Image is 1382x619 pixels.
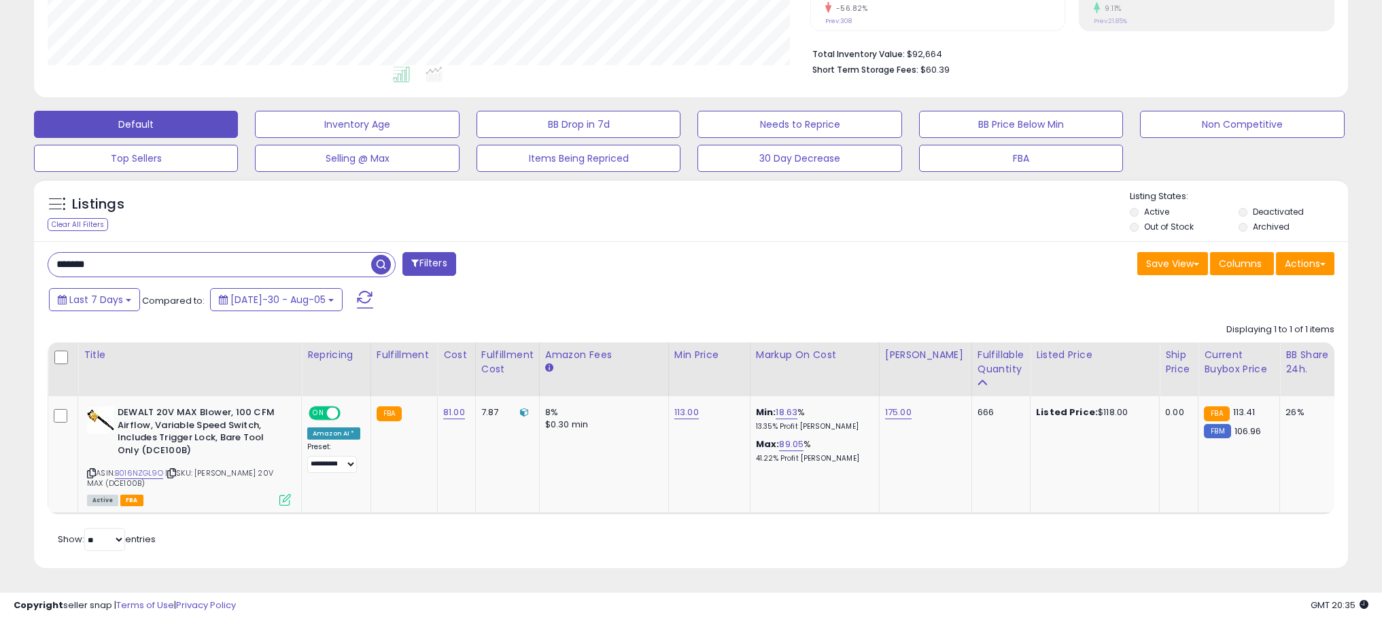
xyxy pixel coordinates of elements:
div: [PERSON_NAME] [885,348,966,362]
div: Preset: [307,442,360,473]
small: 9.11% [1100,3,1122,14]
b: Short Term Storage Fees: [812,64,918,75]
button: Save View [1137,252,1208,275]
div: Markup on Cost [756,348,874,362]
div: Amazon AI * [307,427,360,440]
small: -56.82% [831,3,868,14]
button: [DATE]-30 - Aug-05 [210,288,343,311]
span: $60.39 [920,63,950,76]
p: 41.22% Profit [PERSON_NAME] [756,454,869,463]
div: Fulfillment [377,348,432,362]
label: Active [1144,206,1169,217]
small: FBA [377,406,402,421]
div: Displaying 1 to 1 of 1 items [1226,323,1334,336]
div: 8% [545,406,658,419]
div: Current Buybox Price [1204,348,1274,376]
div: % [756,438,869,463]
button: Top Sellers [34,145,238,172]
small: FBA [1204,406,1229,421]
label: Out of Stock [1144,221,1194,232]
div: Amazon Fees [545,348,663,362]
button: BB Price Below Min [919,111,1123,138]
a: 113.00 [674,406,699,419]
small: Prev: 21.85% [1094,17,1127,25]
span: 106.96 [1234,425,1262,438]
div: BB Share 24h. [1285,348,1335,376]
button: Selling @ Max [255,145,459,172]
span: FBA [120,495,143,506]
strong: Copyright [14,599,63,612]
a: B016NZGL9O [115,467,163,479]
div: 7.87 [481,406,529,419]
p: 13.35% Profit [PERSON_NAME] [756,422,869,431]
div: Cost [443,348,470,362]
b: Min: [756,406,776,419]
span: Last 7 Days [69,293,123,306]
p: Listing States: [1130,190,1348,203]
b: DEWALT 20V MAX Blower, 100 CFM Airflow, Variable Speed Switch, Includes Trigger Lock, Bare Tool O... [118,406,283,460]
span: | SKU: [PERSON_NAME] 20V MAX (DCE100B) [87,467,273,488]
button: BB Drop in 7d [477,111,680,138]
div: $0.30 min [545,419,658,431]
div: Min Price [674,348,744,362]
label: Archived [1253,221,1290,232]
div: 26% [1285,406,1330,419]
a: 175.00 [885,406,912,419]
button: Default [34,111,238,138]
div: $118.00 [1036,406,1149,419]
span: OFF [339,408,360,419]
div: % [756,406,869,431]
span: Columns [1219,257,1262,270]
b: Max: [756,438,780,450]
a: 89.05 [779,438,804,451]
small: Prev: 308 [825,17,852,25]
div: ASIN: [87,406,291,504]
b: Listed Price: [1036,406,1098,419]
div: Clear All Filters [48,218,108,231]
button: Filters [402,252,455,276]
span: All listings currently available for purchase on Amazon [87,495,118,506]
img: 31BrSDEJMCL._SL40_.jpg [87,406,114,434]
button: Non Competitive [1140,111,1344,138]
small: Amazon Fees. [545,362,553,374]
button: Items Being Repriced [477,145,680,172]
span: [DATE]-30 - Aug-05 [230,293,326,306]
a: Privacy Policy [176,599,236,612]
b: Total Inventory Value: [812,48,905,60]
div: Title [84,348,296,362]
div: seller snap | | [14,599,236,612]
a: Terms of Use [116,599,174,612]
button: Inventory Age [255,111,459,138]
div: 0.00 [1165,406,1188,419]
button: Last 7 Days [49,288,140,311]
button: Needs to Reprice [697,111,901,138]
span: Compared to: [142,294,205,307]
div: 666 [978,406,1020,419]
span: 2025-08-13 20:35 GMT [1311,599,1368,612]
div: Repricing [307,348,365,362]
th: The percentage added to the cost of goods (COGS) that forms the calculator for Min & Max prices. [750,342,879,396]
button: FBA [919,145,1123,172]
button: Columns [1210,252,1274,275]
div: Ship Price [1165,348,1192,376]
div: Fulfillable Quantity [978,348,1024,376]
a: 18.63 [776,406,797,419]
span: ON [310,408,327,419]
li: $92,664 [812,45,1324,61]
div: Fulfillment Cost [481,348,534,376]
span: 113.41 [1233,406,1256,419]
label: Deactivated [1253,206,1304,217]
span: Show: entries [58,533,156,546]
h5: Listings [72,195,124,214]
div: Listed Price [1036,348,1154,362]
a: 81.00 [443,406,465,419]
small: FBM [1204,424,1230,438]
button: Actions [1276,252,1334,275]
button: 30 Day Decrease [697,145,901,172]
